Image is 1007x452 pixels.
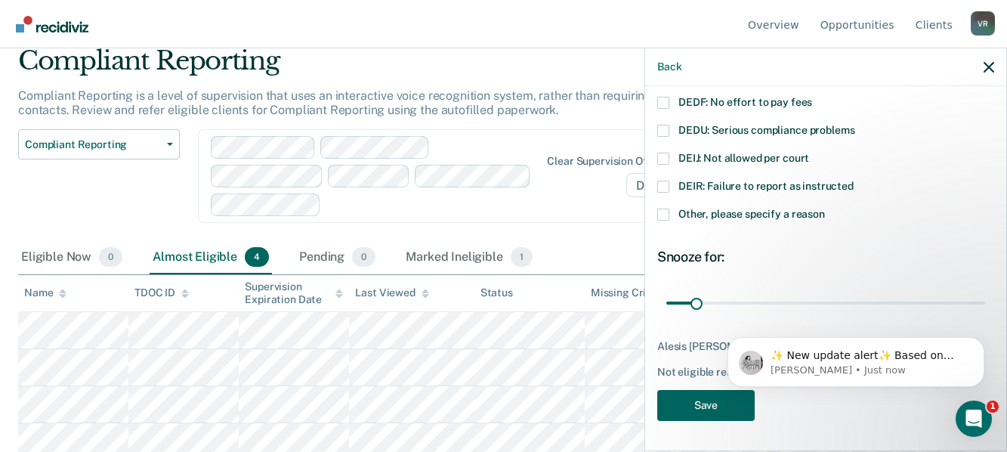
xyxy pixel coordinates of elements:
span: 0 [99,247,122,267]
button: Back [657,60,681,73]
span: DEIR: Failure to report as instructed [678,180,854,192]
p: Message from Kim, sent Just now [66,58,261,72]
span: DEDF: No effort to pay fees [678,96,812,108]
iframe: Intercom live chat [956,401,992,437]
div: Snooze for: [657,249,994,265]
div: Supervision Expiration Date [245,280,343,306]
span: DEIJ: Not allowed per court [678,152,809,164]
button: Save [657,390,755,421]
div: Pending [296,241,378,274]
img: Recidiviz [16,16,88,33]
span: Other, please specify a reason [678,208,825,220]
div: Status [480,286,513,299]
div: Almost Eligible [150,241,272,274]
span: 4 [245,247,269,267]
span: 1 [511,247,533,267]
button: Profile dropdown button [971,11,995,36]
span: D31 [626,173,678,197]
p: Compliant Reporting is a level of supervision that uses an interactive voice recognition system, ... [18,88,767,117]
div: Name [24,286,66,299]
div: Clear supervision officers [547,155,675,168]
span: ✨ New update alert✨ Based on your feedback, we've made a few updates we wanted to share. 1. We ha... [66,44,260,342]
div: Alesis [PERSON_NAME] may be surfaced again on or after [DATE]. [657,340,994,353]
div: Eligible Now [18,241,125,274]
div: V R [971,11,995,36]
div: TDOC ID [134,286,189,299]
span: DEDU: Serious compliance problems [678,124,854,136]
iframe: Intercom notifications message [705,305,1007,411]
div: Missing Criteria [591,286,670,299]
div: Last Viewed [355,286,428,299]
div: Compliant Reporting [18,45,774,88]
span: 0 [352,247,375,267]
div: Marked Ineligible [403,241,536,274]
span: 1 [987,401,999,413]
div: Not eligible reasons: DECT [657,366,994,379]
span: Compliant Reporting [25,138,161,151]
